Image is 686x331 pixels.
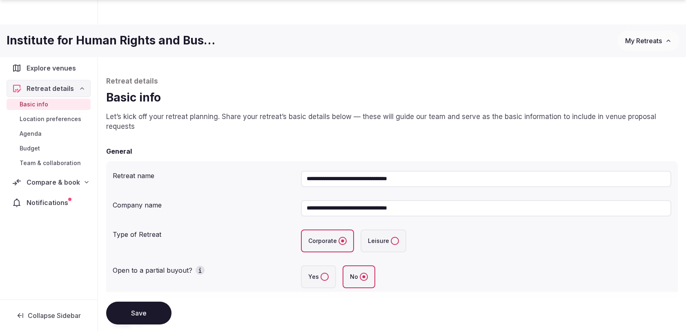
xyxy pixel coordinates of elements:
button: Collapse Sidebar [7,307,91,324]
span: Location preferences [20,115,81,123]
button: No [360,273,368,281]
span: Budget [20,144,40,152]
span: Team & collaboration [20,159,81,167]
a: Notifications [7,194,91,211]
a: Location preferences [7,113,91,125]
button: Save [106,302,171,324]
label: Leisure [361,229,406,252]
span: Collapse Sidebar [28,311,81,320]
a: Team & collaboration [7,157,91,169]
span: Explore venues [27,63,79,73]
button: Leisure [391,237,399,245]
h1: Basic info [106,90,678,106]
span: Notifications [27,198,71,207]
div: Company name [113,197,294,210]
label: Yes [301,265,336,288]
a: Explore venues [7,60,91,77]
h2: General [106,146,132,156]
div: Retreat name [113,168,294,181]
a: Basic info [7,99,91,110]
a: Budget [7,143,91,154]
div: Open to a partial buyout? [113,262,294,275]
span: Retreat details [27,84,74,93]
label: Corporate [301,229,354,252]
span: Basic info [20,100,48,108]
h1: Institute for Human Rights and Business [7,33,216,49]
button: My Retreats [617,31,679,51]
button: Corporate [339,237,347,245]
p: Retreat details [106,77,678,86]
span: My Retreats [625,37,662,45]
p: Let’s kick off your retreat planning. Share your retreat’s basic details below — these will guide... [106,112,678,132]
button: Yes [321,273,329,281]
span: Compare & book [27,177,80,187]
a: Agenda [7,128,91,139]
span: Agenda [20,130,42,138]
div: Type of Retreat [113,226,294,239]
label: No [343,265,375,288]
